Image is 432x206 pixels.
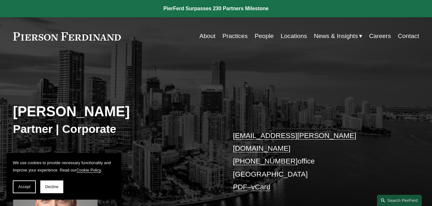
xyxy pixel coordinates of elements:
a: Careers [369,30,391,42]
button: Accept [13,180,36,193]
a: Contact [398,30,419,42]
a: Practices [222,30,247,42]
a: Search this site [377,195,422,206]
a: Cookie Policy [76,168,101,172]
section: Cookie banner [6,153,122,200]
button: Decline [40,180,63,193]
a: Locations [281,30,307,42]
a: PDF [233,183,247,191]
span: News & Insights [314,31,358,42]
span: Accept [18,185,30,189]
a: [EMAIL_ADDRESS][PERSON_NAME][DOMAIN_NAME] [233,132,356,152]
p: office [GEOGRAPHIC_DATA] – [233,129,402,194]
a: About [200,30,216,42]
a: [PHONE_NUMBER] [233,157,297,165]
h2: [PERSON_NAME] [13,103,216,120]
a: vCard [251,183,271,191]
a: folder dropdown [314,30,362,42]
a: People [255,30,274,42]
span: Decline [45,185,59,189]
h3: Partner | Corporate [13,122,216,136]
p: We use cookies to provide necessary functionality and improve your experience. Read our . [13,159,115,174]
